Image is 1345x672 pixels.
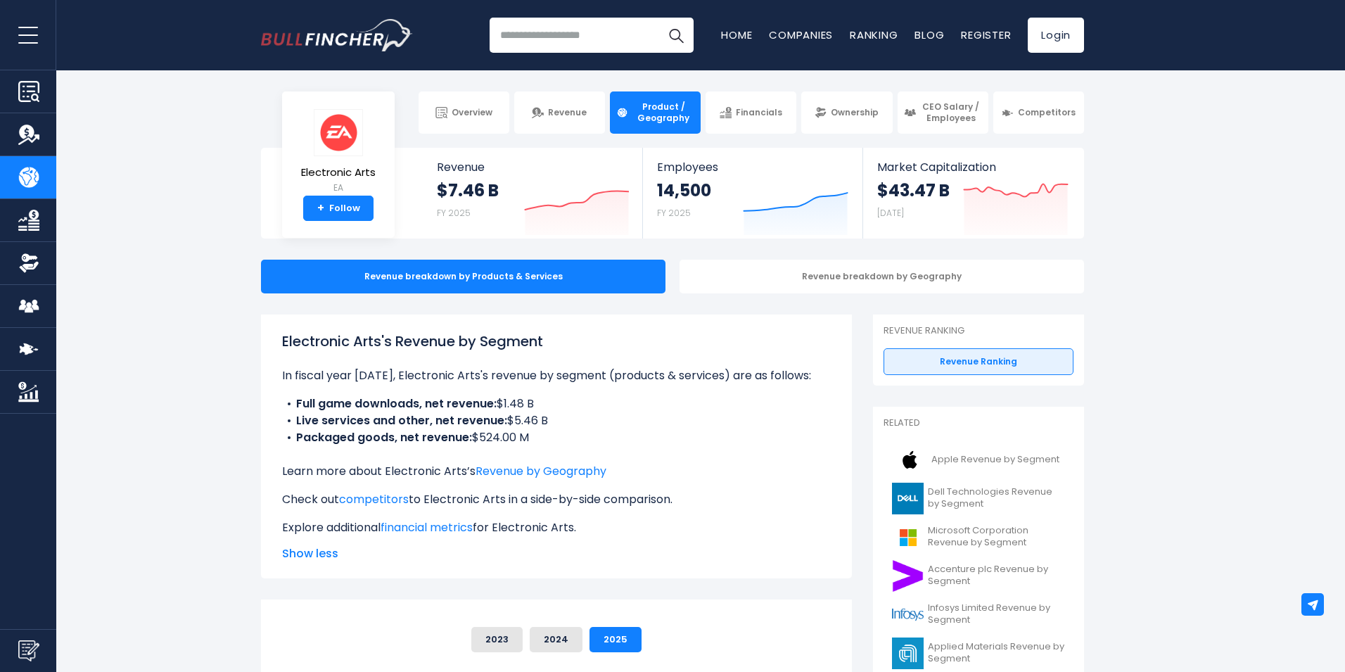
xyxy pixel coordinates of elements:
b: Live services and other, net revenue: [296,412,507,429]
a: Ownership [801,91,892,134]
span: CEO Salary / Employees [920,101,982,123]
a: Register [961,27,1011,42]
button: 2025 [589,627,642,652]
strong: $43.47 B [877,179,950,201]
span: Employees [657,160,848,174]
b: Full game downloads, net revenue: [296,395,497,412]
a: Revenue by Geography [476,463,606,479]
div: Revenue breakdown by Products & Services [261,260,665,293]
a: Employees 14,500 FY 2025 [643,148,862,239]
img: ACN logo [892,560,924,592]
h1: Electronic Arts's Revenue by Segment [282,331,831,352]
img: AAPL logo [892,444,927,476]
span: Product / Geography [632,101,694,123]
img: Ownership [18,253,39,274]
p: Explore additional for Electronic Arts. [282,519,831,536]
span: Microsoft Corporation Revenue by Segment [928,525,1065,549]
span: Show less [282,545,831,562]
a: Microsoft Corporation Revenue by Segment [884,518,1073,557]
p: Revenue Ranking [884,325,1073,337]
span: Competitors [1018,107,1076,118]
span: Applied Materials Revenue by Segment [928,641,1065,665]
a: Login [1028,18,1084,53]
a: Financials [706,91,796,134]
span: Financials [736,107,782,118]
p: Related [884,417,1073,429]
a: Blog [914,27,944,42]
strong: + [317,202,324,215]
a: Ranking [850,27,898,42]
img: MSFT logo [892,521,924,553]
span: Overview [452,107,492,118]
strong: 14,500 [657,179,711,201]
a: Revenue $7.46 B FY 2025 [423,148,643,239]
a: Revenue Ranking [884,348,1073,375]
a: CEO Salary / Employees [898,91,988,134]
span: Apple Revenue by Segment [931,454,1059,466]
small: [DATE] [877,207,904,219]
span: Market Capitalization [877,160,1069,174]
a: Go to homepage [261,19,412,51]
button: Search [658,18,694,53]
span: Ownership [831,107,879,118]
a: Apple Revenue by Segment [884,440,1073,479]
p: Check out to Electronic Arts in a side-by-side comparison. [282,491,831,508]
span: Accenture plc Revenue by Segment [928,564,1065,588]
a: Electronic Arts EA [300,108,376,196]
p: In fiscal year [DATE], Electronic Arts's revenue by segment (products & services) are as follows: [282,367,831,384]
span: Revenue [548,107,587,118]
img: INFY logo [892,599,924,630]
a: Competitors [993,91,1084,134]
b: Packaged goods, net revenue: [296,429,472,445]
a: Home [721,27,752,42]
div: Revenue breakdown by Geography [680,260,1084,293]
a: Market Capitalization $43.47 B [DATE] [863,148,1083,239]
span: Infosys Limited Revenue by Segment [928,602,1065,626]
a: Dell Technologies Revenue by Segment [884,479,1073,518]
a: Infosys Limited Revenue by Segment [884,595,1073,634]
li: $1.48 B [282,395,831,412]
li: $524.00 M [282,429,831,446]
button: 2023 [471,627,523,652]
span: Electronic Arts [301,167,376,179]
a: Revenue [514,91,605,134]
img: DELL logo [892,483,924,514]
small: EA [301,182,376,194]
span: Revenue [437,160,629,174]
a: Product / Geography [610,91,701,134]
p: Learn more about Electronic Arts’s [282,463,831,480]
a: competitors [339,491,409,507]
span: Dell Technologies Revenue by Segment [928,486,1065,510]
small: FY 2025 [657,207,691,219]
a: financial metrics [381,519,473,535]
img: Bullfincher logo [261,19,413,51]
a: Overview [419,91,509,134]
a: Companies [769,27,833,42]
strong: $7.46 B [437,179,499,201]
img: AMAT logo [892,638,924,669]
button: 2024 [530,627,582,652]
li: $5.46 B [282,412,831,429]
a: Accenture plc Revenue by Segment [884,557,1073,595]
a: +Follow [303,196,374,221]
small: FY 2025 [437,207,471,219]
